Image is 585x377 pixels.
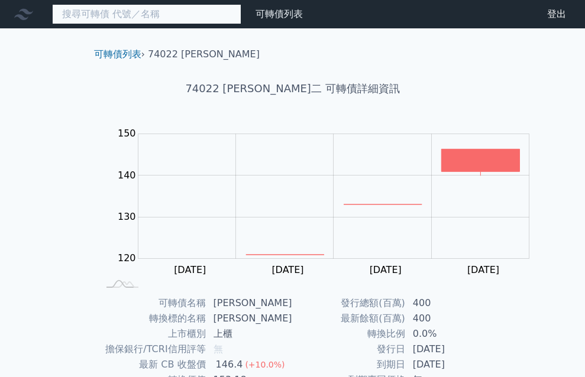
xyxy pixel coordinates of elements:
[406,357,487,372] td: [DATE]
[206,295,293,311] td: [PERSON_NAME]
[293,326,406,342] td: 轉換比例
[246,149,520,255] g: Series
[406,311,487,326] td: 400
[94,48,141,60] a: 可轉債列表
[214,357,245,372] div: 146.4
[293,357,406,372] td: 到期日
[99,295,206,311] td: 可轉債名稱
[406,295,487,311] td: 400
[94,47,145,61] li: ›
[118,128,136,139] tspan: 150
[245,360,285,369] span: (+10.0%)
[206,326,293,342] td: 上櫃
[293,342,406,357] td: 發行日
[256,8,303,19] a: 可轉債列表
[272,264,303,275] tspan: [DATE]
[112,128,547,275] g: Chart
[293,295,406,311] td: 發行總額(百萬)
[406,326,487,342] td: 0.0%
[214,343,223,355] span: 無
[293,311,406,326] td: 最新餘額(百萬)
[99,342,206,357] td: 擔保銀行/TCRI信用評等
[206,311,293,326] td: [PERSON_NAME]
[85,80,501,97] h1: 74022 [PERSON_NAME]二 可轉債詳細資訊
[52,4,241,24] input: 搜尋可轉債 代號／名稱
[467,264,499,275] tspan: [DATE]
[148,47,260,61] li: 74022 [PERSON_NAME]
[118,170,136,181] tspan: 140
[174,264,206,275] tspan: [DATE]
[538,5,576,24] a: 登出
[99,326,206,342] td: 上市櫃別
[99,311,206,326] td: 轉換標的名稱
[370,264,402,275] tspan: [DATE]
[406,342,487,357] td: [DATE]
[99,357,206,372] td: 最新 CB 收盤價
[118,211,136,222] tspan: 130
[118,252,136,264] tspan: 120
